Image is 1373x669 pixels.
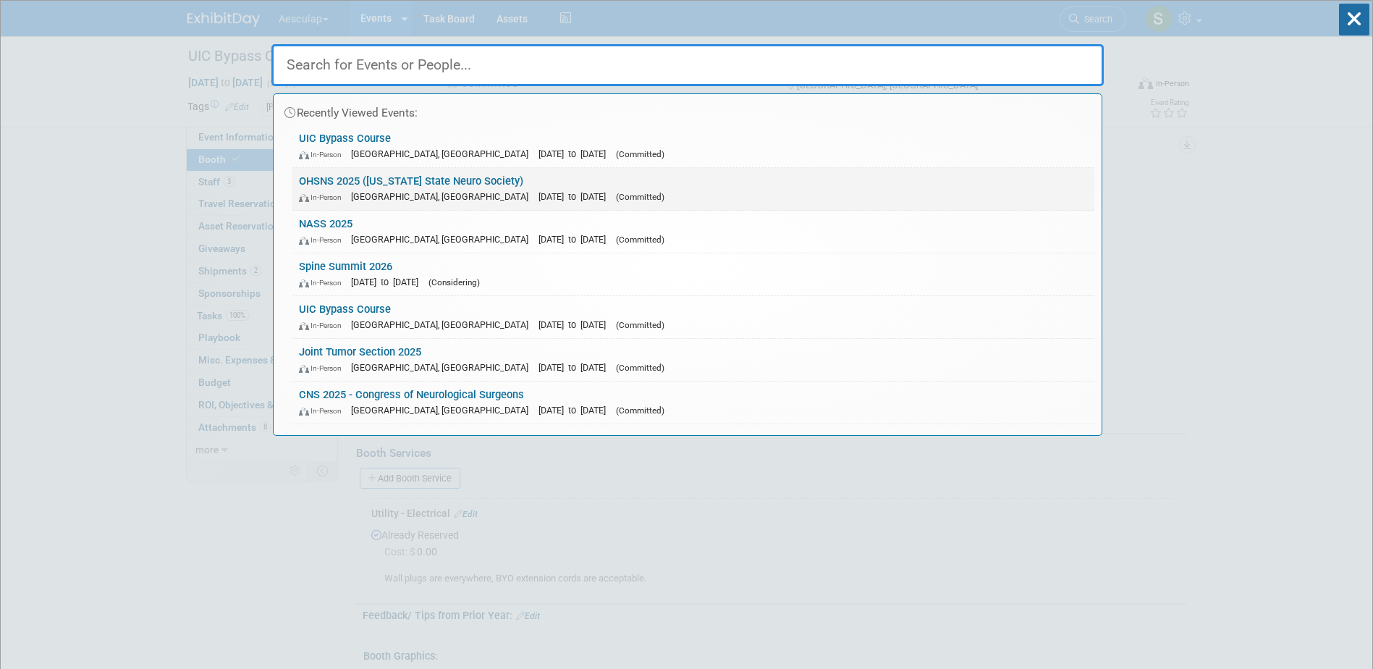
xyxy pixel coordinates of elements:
span: In-Person [299,150,348,159]
span: (Committed) [616,149,664,159]
span: [GEOGRAPHIC_DATA], [GEOGRAPHIC_DATA] [351,234,536,245]
span: (Committed) [616,235,664,245]
span: In-Person [299,278,348,287]
span: In-Person [299,321,348,330]
a: Spine Summit 2026 In-Person [DATE] to [DATE] (Considering) [292,253,1094,295]
span: [GEOGRAPHIC_DATA], [GEOGRAPHIC_DATA] [351,191,536,202]
span: [GEOGRAPHIC_DATA], [GEOGRAPHIC_DATA] [351,148,536,159]
span: (Committed) [616,320,664,330]
span: [GEOGRAPHIC_DATA], [GEOGRAPHIC_DATA] [351,362,536,373]
a: CNS 2025 - Congress of Neurological Surgeons In-Person [GEOGRAPHIC_DATA], [GEOGRAPHIC_DATA] [DATE... [292,382,1094,424]
span: [DATE] to [DATE] [538,362,613,373]
a: UIC Bypass Course In-Person [GEOGRAPHIC_DATA], [GEOGRAPHIC_DATA] [DATE] to [DATE] (Committed) [292,125,1094,167]
span: [GEOGRAPHIC_DATA], [GEOGRAPHIC_DATA] [351,319,536,330]
a: UIC Bypass Course In-Person [GEOGRAPHIC_DATA], [GEOGRAPHIC_DATA] [DATE] to [DATE] (Committed) [292,296,1094,338]
span: [DATE] to [DATE] [538,319,613,330]
span: [DATE] to [DATE] [538,191,613,202]
span: In-Person [299,363,348,373]
a: Joint Tumor Section 2025 In-Person [GEOGRAPHIC_DATA], [GEOGRAPHIC_DATA] [DATE] to [DATE] (Committed) [292,339,1094,381]
span: (Committed) [616,363,664,373]
span: In-Person [299,406,348,416]
span: In-Person [299,193,348,202]
span: (Committed) [616,405,664,416]
input: Search for Events or People... [271,44,1104,86]
a: OHSNS 2025 ([US_STATE] State Neuro Society) In-Person [GEOGRAPHIC_DATA], [GEOGRAPHIC_DATA] [DATE]... [292,168,1094,210]
span: (Considering) [428,277,480,287]
span: [DATE] to [DATE] [351,277,426,287]
div: Recently Viewed Events: [281,94,1094,125]
span: [DATE] to [DATE] [538,234,613,245]
span: [GEOGRAPHIC_DATA], [GEOGRAPHIC_DATA] [351,405,536,416]
span: In-Person [299,235,348,245]
span: [DATE] to [DATE] [538,405,613,416]
span: [DATE] to [DATE] [538,148,613,159]
a: NASS 2025 In-Person [GEOGRAPHIC_DATA], [GEOGRAPHIC_DATA] [DATE] to [DATE] (Committed) [292,211,1094,253]
span: (Committed) [616,192,664,202]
